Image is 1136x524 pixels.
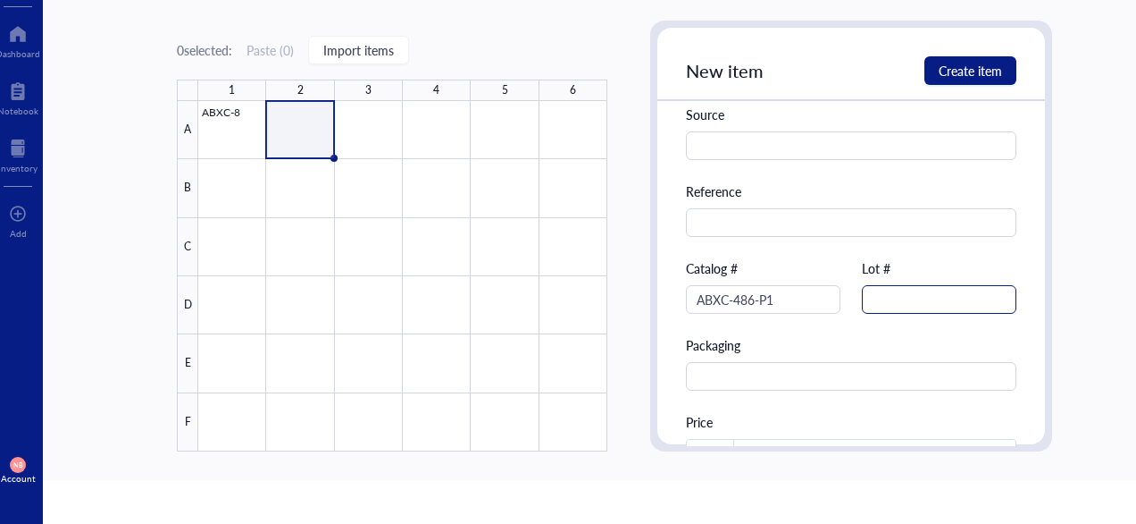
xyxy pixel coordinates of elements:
[1,473,36,484] div: Account
[686,412,1016,432] div: Price
[177,101,198,159] div: A
[686,335,1016,355] div: Packaging
[570,80,576,101] div: 6
[246,36,294,64] button: Paste (0)
[323,43,394,57] span: Import items
[177,276,198,334] div: D
[229,80,235,101] div: 1
[502,80,508,101] div: 5
[365,80,372,101] div: 3
[10,228,27,239] div: Add
[862,258,1016,278] div: Lot #
[433,80,439,101] div: 4
[686,182,1016,201] div: Reference
[297,80,304,101] div: 2
[308,36,409,64] button: Import items
[686,105,1016,124] div: Source
[177,393,198,452] div: F
[177,334,198,393] div: E
[177,159,198,217] div: B
[734,440,1015,469] input: 0.00
[939,63,1002,78] span: Create item
[177,218,198,276] div: C
[697,445,720,461] span: $
[177,40,232,60] div: 0 selected:
[13,461,22,469] span: NB
[686,58,764,83] span: New item
[924,56,1016,85] button: Create item
[686,258,840,278] div: Catalog #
